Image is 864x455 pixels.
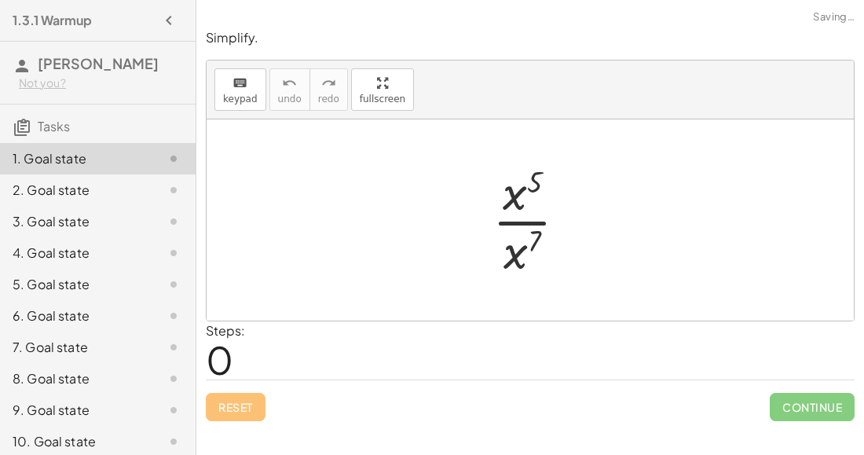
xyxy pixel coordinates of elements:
button: fullscreen [351,68,414,111]
div: 7. Goal state [13,338,139,357]
i: undo [282,74,297,93]
span: Tasks [38,118,70,134]
button: redoredo [309,68,348,111]
i: Task not started. [164,338,183,357]
div: 4. Goal state [13,244,139,262]
div: 9. Goal state [13,401,139,420]
span: [PERSON_NAME] [38,54,159,72]
span: 0 [206,336,233,383]
div: 1. Goal state [13,149,139,168]
i: Task not started. [164,149,183,168]
span: redo [318,94,339,105]
div: 3. Goal state [13,212,139,231]
div: Not you? [19,75,183,91]
i: Task not started. [164,432,183,451]
h4: 1.3.1 Warmup [13,11,92,30]
p: Simplify. [206,29,855,47]
span: Saving… [813,9,855,25]
label: Steps: [206,322,245,339]
div: 6. Goal state [13,306,139,325]
i: redo [321,74,336,93]
div: 10. Goal state [13,432,139,451]
i: Task not started. [164,401,183,420]
div: 5. Goal state [13,275,139,294]
div: 2. Goal state [13,181,139,200]
i: Task not started. [164,181,183,200]
i: Task not started. [164,369,183,388]
span: undo [278,94,302,105]
i: Task not started. [164,244,183,262]
span: fullscreen [360,94,405,105]
i: Task not started. [164,275,183,294]
i: keyboard [232,74,247,93]
i: Task not started. [164,306,183,325]
button: keyboardkeypad [214,68,266,111]
div: 8. Goal state [13,369,139,388]
i: Task not started. [164,212,183,231]
span: keypad [223,94,258,105]
button: undoundo [269,68,310,111]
